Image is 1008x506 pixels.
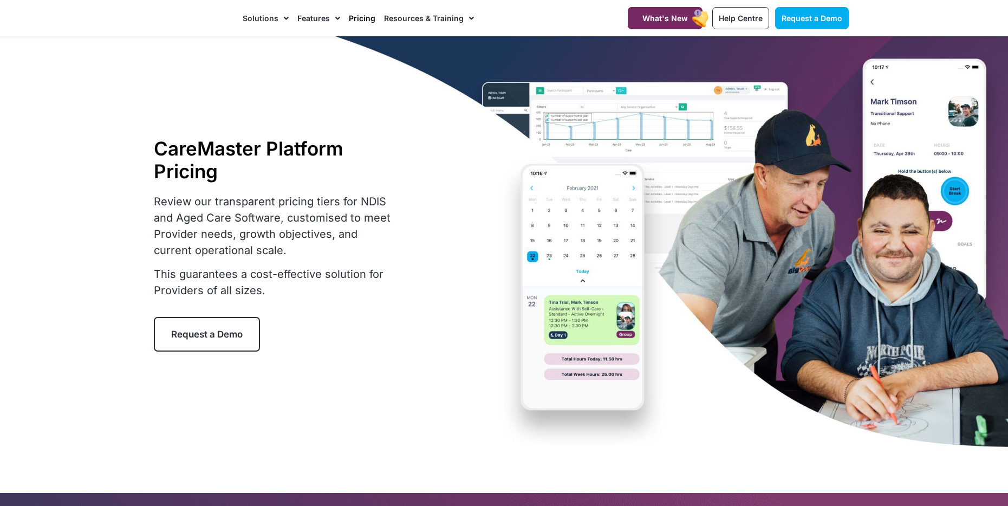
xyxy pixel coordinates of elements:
p: Review our transparent pricing tiers for NDIS and Aged Care Software, customised to meet Provider... [154,193,398,258]
img: CareMaster Logo [159,10,232,27]
span: What's New [642,14,688,23]
span: Request a Demo [782,14,842,23]
a: Request a Demo [154,317,260,352]
h1: CareMaster Platform Pricing [154,137,398,183]
a: Help Centre [712,7,769,29]
a: Request a Demo [775,7,849,29]
p: This guarantees a cost-effective solution for Providers of all sizes. [154,266,398,299]
span: Help Centre [719,14,763,23]
span: Request a Demo [171,329,243,340]
a: What's New [628,7,703,29]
